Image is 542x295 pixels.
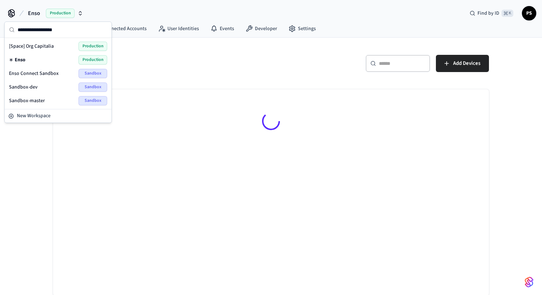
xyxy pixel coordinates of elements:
span: Enso [28,9,40,18]
span: Sandbox [79,82,107,92]
span: New Workspace [17,112,51,120]
a: Connected Accounts [87,22,152,35]
a: Settings [283,22,322,35]
img: SeamLogoGradient.69752ec5.svg [525,276,533,288]
div: Find by ID⌘ K [464,7,519,20]
span: Production [46,9,75,18]
a: Developer [240,22,283,35]
span: Sandbox [79,69,107,78]
span: PS [523,7,536,20]
span: Add Devices [453,59,480,68]
button: Add Devices [436,55,489,72]
a: User Identities [152,22,205,35]
span: Sandbox [79,96,107,105]
h5: Devices [53,55,267,70]
span: ⌘ K [501,10,513,17]
span: Enso [15,56,25,63]
button: PS [522,6,536,20]
span: [Space] Org Capitalia [9,43,54,50]
span: Sandbox-master [9,97,45,104]
span: Sandbox-dev [9,84,38,91]
div: Suggestions [5,38,111,109]
a: Events [205,22,240,35]
span: Production [79,55,107,65]
span: Production [79,42,107,51]
button: New Workspace [5,110,111,122]
span: Find by ID [477,10,499,17]
span: Enso Connect Sandbox [9,70,59,77]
